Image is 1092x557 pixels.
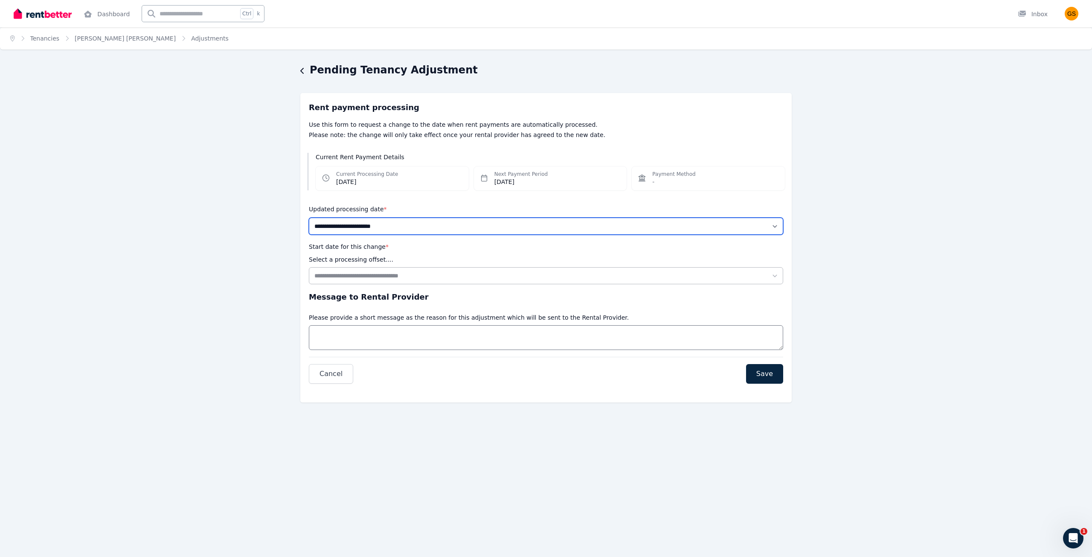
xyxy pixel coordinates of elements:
button: Cancel [309,364,353,384]
p: Use this form to request a change to the date when rent payments are automatically processed. [309,120,783,129]
h3: Rent payment processing [309,102,783,114]
a: Tenancies [30,35,60,42]
span: Save [756,369,773,379]
span: k [257,10,260,17]
p: Select a processing offset.... [309,255,393,264]
dt: Payment Method [652,171,695,178]
img: Gowtham Sriram Selvakumar [1065,7,1078,20]
h1: Pending Tenancy Adjustment [310,63,478,77]
label: Updated processing date [309,206,387,213]
dd: [DATE] [336,178,398,186]
span: 1 [1080,528,1087,535]
button: Save [746,364,783,384]
img: RentBetter [14,7,72,20]
p: Please provide a short message as the reason for this adjustment which will be sent to the Rental... [309,313,629,322]
dd: [DATE] [494,178,548,186]
span: Ctrl [240,8,253,19]
label: Start date for this change [309,243,389,250]
a: Adjustments [191,35,229,42]
iframe: Intercom live chat [1063,528,1083,548]
p: Please note: the change will only take effect once your rental provider has agreed to the new date. [309,131,783,139]
dt: Next Payment Period [494,171,548,178]
span: - [652,178,654,185]
span: Cancel [319,369,343,379]
div: Inbox [1018,10,1048,18]
h3: Message to Rental Provider [309,291,783,303]
h3: Current Rent Payment Details [316,153,785,161]
dt: Current Processing Date [336,171,398,178]
a: [PERSON_NAME] [PERSON_NAME] [75,35,176,42]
